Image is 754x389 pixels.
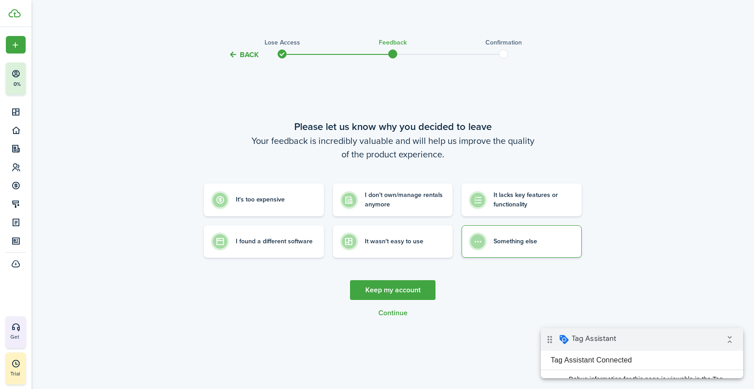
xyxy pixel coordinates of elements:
control-radio-card-description: Something else [494,237,537,246]
a: Trial [6,353,26,385]
wizard-step-header-title: Please let us know why you decided to leave [204,119,582,134]
p: Get [10,333,65,341]
i: check_circle [7,46,22,64]
button: 0% [6,63,81,95]
p: 0% [11,80,22,88]
control-radio-card-description: It lacks key features or functionality [494,191,574,209]
button: Continue [378,309,408,317]
button: Get [6,316,26,348]
control-radio-card-description: I don't own/manage rentals anymore [365,191,446,209]
i: Collapse debug badge [180,2,198,20]
a: Keep my account [350,280,435,300]
button: Open menu [6,36,26,54]
control-radio-card-description: It wasn't easy to use [365,237,423,246]
control-radio-card-description: It's too expensive [236,195,285,204]
span: Tag Assistant [31,6,76,15]
h3: Lose access [265,38,300,47]
h3: Feedback [379,38,407,47]
button: Back [229,50,259,59]
img: TenantCloud [9,9,21,18]
span: Debug information for this page is viewable in the Tag Assistant window [28,46,188,64]
control-radio-card-description: I found a different software [236,237,313,246]
wizard-step-header-description: Your feedback is incredibly valuable and will help us improve the quality of the product experience. [204,134,582,161]
h3: Confirmation [485,38,522,47]
p: Trial [10,370,46,378]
